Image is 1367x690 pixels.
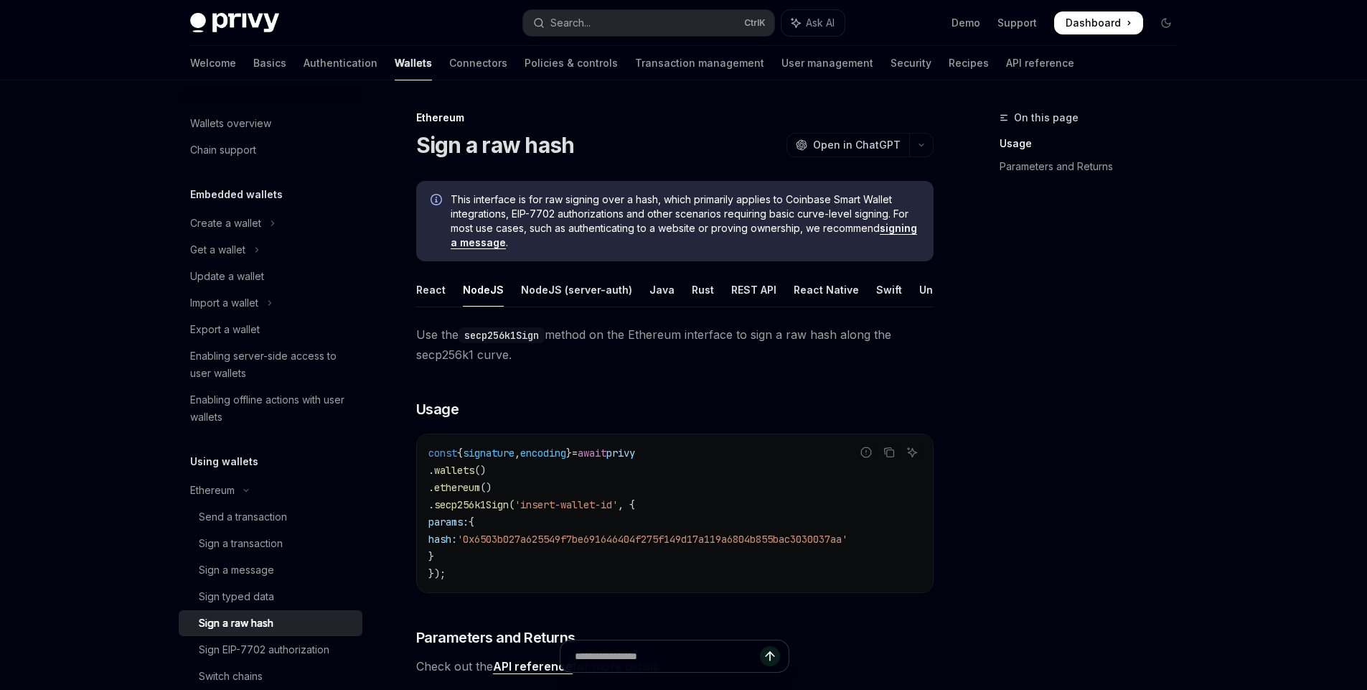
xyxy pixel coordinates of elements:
a: Enabling offline actions with user wallets [179,387,362,430]
span: () [480,481,492,494]
a: API reference [1006,46,1074,80]
div: Send a transaction [199,508,287,526]
button: Copy the contents from the code block [880,443,898,462]
span: params: [428,516,469,528]
span: . [428,498,434,511]
a: Parameters and Returns [1000,155,1189,178]
div: Update a wallet [190,268,264,285]
a: Sign a message [179,557,362,583]
span: Ask AI [806,16,835,30]
div: Search... [550,14,591,32]
span: , [515,447,520,460]
div: Swift [876,273,902,307]
span: Dashboard [1066,16,1121,30]
div: React Native [794,273,859,307]
a: Wallets overview [179,111,362,136]
a: Update a wallet [179,264,362,289]
span: 'insert-wallet-id' [515,498,618,511]
a: Sign typed data [179,584,362,610]
img: dark logo [190,13,279,33]
div: Sign a transaction [199,535,283,552]
div: REST API [731,273,776,307]
span: wallets [434,464,474,477]
code: secp256k1Sign [459,327,545,343]
a: Send a transaction [179,504,362,530]
button: Toggle Create a wallet section [179,210,362,236]
button: Report incorrect code [857,443,875,462]
div: Create a wallet [190,215,261,232]
span: Ctrl K [744,17,766,29]
span: } [428,550,434,563]
div: Enabling server-side access to user wallets [190,348,354,382]
a: Usage [1000,132,1189,155]
span: hash: [428,533,457,546]
span: await [578,447,606,460]
a: Switch chains [179,663,362,689]
div: Sign typed data [199,588,274,605]
span: Use the method on the Ethereum interface to sign a raw hash along the secp256k1 curve. [416,325,934,365]
a: Transaction management [635,46,764,80]
a: User management [781,46,873,80]
div: Sign EIP-7702 authorization [199,641,329,658]
div: Chain support [190,141,256,159]
a: Sign a raw hash [179,610,362,636]
h5: Embedded wallets [190,186,283,203]
span: . [428,464,434,477]
div: Enabling offline actions with user wallets [190,391,354,426]
button: Toggle dark mode [1155,11,1178,34]
a: Authentication [304,46,377,80]
span: '0x6503b027a625549f7be691646404f275f149d17a119a6804b855bac3030037aa' [457,533,847,546]
div: Ethereum [190,482,235,499]
a: Enabling server-side access to user wallets [179,343,362,386]
span: Usage [416,399,459,419]
button: Ask AI [903,443,921,462]
a: Sign a transaction [179,531,362,556]
div: Switch chains [199,668,263,685]
span: On this page [1014,109,1079,126]
input: Ask a question... [575,640,760,672]
span: . [428,481,434,494]
a: Basics [253,46,286,80]
button: Open in ChatGPT [786,133,909,157]
button: Toggle assistant panel [781,10,845,36]
div: NodeJS [463,273,504,307]
div: Import a wallet [190,294,258,312]
span: secp256k1Sign [434,498,509,511]
span: = [572,447,578,460]
div: Wallets overview [190,115,271,132]
span: { [457,447,463,460]
div: Get a wallet [190,241,245,258]
h1: Sign a raw hash [416,132,575,158]
a: Sign EIP-7702 authorization [179,637,362,663]
div: Sign a message [199,561,274,579]
button: Toggle Ethereum section [179,477,362,503]
button: Send message [760,646,780,666]
div: Java [649,273,675,307]
span: signature [463,447,515,460]
button: Toggle Get a wallet section [179,237,362,263]
a: Export a wallet [179,317,362,342]
span: ( [509,498,515,511]
div: Rust [692,273,714,307]
span: ethereum [434,481,480,494]
div: NodeJS (server-auth) [521,273,632,307]
div: Unity [919,273,945,307]
span: encoding [520,447,566,460]
span: const [428,447,457,460]
span: }); [428,567,446,580]
a: Security [891,46,931,80]
div: Ethereum [416,111,934,125]
span: Parameters and Returns [416,628,576,648]
svg: Info [431,194,445,208]
div: Sign a raw hash [199,615,273,632]
span: , { [618,498,635,511]
a: Demo [952,16,980,30]
a: Dashboard [1054,11,1143,34]
a: Policies & controls [525,46,618,80]
div: React [416,273,446,307]
button: Open search [523,10,774,36]
a: Wallets [395,46,432,80]
span: This interface is for raw signing over a hash, which primarily applies to Coinbase Smart Wallet i... [451,192,919,250]
span: privy [606,447,635,460]
span: () [474,464,486,477]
